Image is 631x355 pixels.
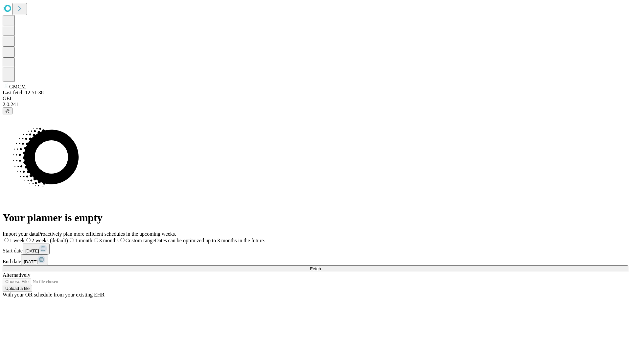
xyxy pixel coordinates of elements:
[23,244,50,254] button: [DATE]
[120,238,125,242] input: Custom rangeDates can be optimized up to 3 months in the future.
[75,238,92,243] span: 1 month
[21,254,48,265] button: [DATE]
[3,285,32,292] button: Upload a file
[3,102,628,107] div: 2.0.241
[3,244,628,254] div: Start date
[4,238,9,242] input: 1 week
[3,90,44,95] span: Last fetch: 12:51:38
[3,265,628,272] button: Fetch
[70,238,74,242] input: 1 month
[155,238,265,243] span: Dates can be optimized up to 3 months in the future.
[3,212,628,224] h1: Your planner is empty
[3,107,12,114] button: @
[3,96,628,102] div: GEI
[310,266,321,271] span: Fetch
[94,238,98,242] input: 3 months
[3,292,105,297] span: With your OR schedule from your existing EHR
[32,238,68,243] span: 2 weeks (default)
[9,84,26,89] span: GMCM
[10,238,25,243] span: 1 week
[38,231,176,237] span: Proactively plan more efficient schedules in the upcoming weeks.
[99,238,119,243] span: 3 months
[5,108,10,113] span: @
[3,272,30,278] span: Alternatively
[3,254,628,265] div: End date
[25,248,39,253] span: [DATE]
[26,238,31,242] input: 2 weeks (default)
[126,238,155,243] span: Custom range
[24,259,37,264] span: [DATE]
[3,231,38,237] span: Import your data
